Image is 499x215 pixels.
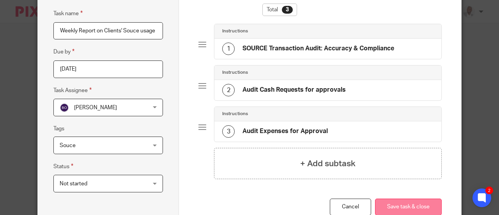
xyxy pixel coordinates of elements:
[222,43,235,55] div: 1
[222,28,248,34] h4: Instructions
[53,9,83,18] label: Task name
[60,103,69,112] img: svg%3E
[53,125,64,133] label: Tags
[222,111,248,117] h4: Instructions
[242,44,394,53] h4: SOURCE Transaction Audit: Accuracy & Compliance
[485,187,493,194] div: 2
[262,4,297,16] div: Total
[222,84,235,96] div: 2
[222,125,235,138] div: 3
[60,181,87,187] span: Not started
[242,86,346,94] h4: Audit Cash Requests for approvals
[282,6,293,14] div: 3
[53,47,74,56] label: Due by
[53,60,163,78] input: Pick a date
[60,143,76,148] span: Souce
[74,105,117,110] span: [PERSON_NAME]
[222,69,248,76] h4: Instructions
[300,158,356,170] h4: + Add subtask
[53,86,92,95] label: Task Assignee
[242,127,328,135] h4: Audit Expenses for Approval
[53,162,73,171] label: Status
